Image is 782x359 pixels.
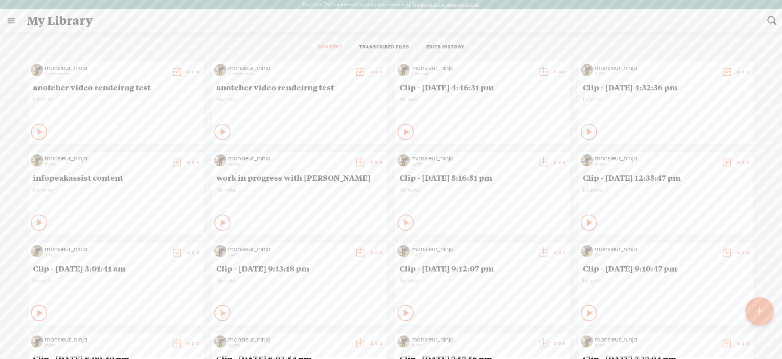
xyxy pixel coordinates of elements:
[21,10,762,31] div: My Library
[411,253,534,258] div: [DATE]
[228,344,350,348] div: [DATE]
[583,187,749,194] span: No note
[411,245,534,253] div: monsieur_ninja
[228,245,350,253] div: monsieur_ninja
[33,82,199,92] span: anoteher video rendeirng test
[400,277,566,284] span: No note
[45,344,167,348] div: [DATE]
[595,72,717,77] div: [DATE]
[228,335,350,344] div: monsieur_ninja
[228,162,350,167] div: [DATE]
[33,263,199,273] span: Clip - [DATE] 3:01:41 am
[595,253,717,258] div: [DATE]
[595,335,717,344] div: monsieur_ninja
[400,96,566,103] span: No note
[45,64,167,72] div: monsieur_ninja
[359,44,409,51] a: TRANSCRIBED FILES
[411,162,534,167] div: [DATE]
[398,245,410,257] img: http%3A%2F%2Fres.cloudinary.com%2Ftrebble-fm%2Fimage%2Fupload%2Fv1709343596%2Fcom.trebble.trebble...
[595,154,717,162] div: monsieur_ninja
[31,64,43,76] img: http%3A%2F%2Fres.cloudinary.com%2Ftrebble-fm%2Fimage%2Fupload%2Fv1709343596%2Fcom.trebble.trebble...
[413,2,480,8] label: Upgrade to increase your limit
[318,44,342,51] a: CONTENT
[581,245,593,257] img: http%3A%2F%2Fres.cloudinary.com%2Ftrebble-fm%2Fimage%2Fupload%2Fv1709343596%2Fcom.trebble.trebble...
[31,245,43,257] img: http%3A%2F%2Fres.cloudinary.com%2Ftrebble-fm%2Fimage%2Fupload%2Fv1709343596%2Fcom.trebble.trebble...
[216,173,382,182] span: work in progress with [PERSON_NAME]
[411,344,534,348] div: [DATE]
[33,187,199,194] span: No note
[45,253,167,258] div: [DATE]
[45,335,167,344] div: monsieur_ninja
[398,64,410,76] img: http%3A%2F%2Fres.cloudinary.com%2Ftrebble-fm%2Fimage%2Fupload%2Fv1709343596%2Fcom.trebble.trebble...
[45,154,167,162] div: monsieur_ninja
[583,263,749,273] span: Clip - [DATE] 9:10:47 pm
[216,263,382,273] span: Clip - [DATE] 9:13:18 pm
[595,64,717,72] div: monsieur_ninja
[33,173,199,182] span: infopeakassist content
[216,96,382,103] span: No note
[228,64,350,72] div: monsieur_ninja
[214,245,226,257] img: http%3A%2F%2Fres.cloudinary.com%2Ftrebble-fm%2Fimage%2Fupload%2Fv1709343596%2Fcom.trebble.trebble...
[411,72,534,77] div: a day ago
[228,154,350,162] div: monsieur_ninja
[33,96,199,103] span: No note
[581,64,593,76] img: http%3A%2F%2Fres.cloudinary.com%2Ftrebble-fm%2Fimage%2Fupload%2Fv1709343596%2Fcom.trebble.trebble...
[411,154,534,162] div: monsieur_ninja
[400,173,566,182] span: Clip - [DATE] 5:16:51 pm
[581,335,593,348] img: http%3A%2F%2Fres.cloudinary.com%2Ftrebble-fm%2Fimage%2Fupload%2Fv1709343596%2Fcom.trebble.trebble...
[214,154,226,166] img: http%3A%2F%2Fres.cloudinary.com%2Ftrebble-fm%2Fimage%2Fupload%2Fv1709343596%2Fcom.trebble.trebble...
[45,245,167,253] div: monsieur_ninja
[302,2,411,8] label: You have 340 minutes of transcription remaining.
[31,154,43,166] img: http%3A%2F%2Fres.cloudinary.com%2Ftrebble-fm%2Fimage%2Fupload%2Fv1709343596%2Fcom.trebble.trebble...
[411,64,534,72] div: monsieur_ninja
[400,187,566,194] span: No note
[398,335,410,348] img: http%3A%2F%2Fres.cloudinary.com%2Ftrebble-fm%2Fimage%2Fupload%2Fv1709343596%2Fcom.trebble.trebble...
[400,82,566,92] span: Clip - [DATE] 4:46:31 pm
[45,72,167,77] div: 10 minutes ago
[595,162,717,167] div: [DATE]
[228,253,350,258] div: [DATE]
[583,96,749,103] span: No note
[216,277,382,284] span: No note
[583,173,749,182] span: Clip - [DATE] 12:35:47 pm
[581,154,593,166] img: http%3A%2F%2Fres.cloudinary.com%2Ftrebble-fm%2Fimage%2Fupload%2Fv1709343596%2Fcom.trebble.trebble...
[228,72,350,77] div: 11 minutes ago
[595,344,717,348] div: [DATE]
[216,187,382,194] span: No note
[33,277,199,284] span: No note
[31,335,43,348] img: http%3A%2F%2Fres.cloudinary.com%2Ftrebble-fm%2Fimage%2Fupload%2Fv1709343596%2Fcom.trebble.trebble...
[45,162,167,167] div: [DATE]
[411,335,534,344] div: monsieur_ninja
[214,335,226,348] img: http%3A%2F%2Fres.cloudinary.com%2Ftrebble-fm%2Fimage%2Fupload%2Fv1709343596%2Fcom.trebble.trebble...
[595,245,717,253] div: monsieur_ninja
[398,154,410,166] img: http%3A%2F%2Fres.cloudinary.com%2Ftrebble-fm%2Fimage%2Fupload%2Fv1709343596%2Fcom.trebble.trebble...
[216,82,382,92] span: anoteher video rendeirng test
[426,44,465,51] a: EDITS HISTORY
[583,277,749,284] span: No note
[214,64,226,76] img: http%3A%2F%2Fres.cloudinary.com%2Ftrebble-fm%2Fimage%2Fupload%2Fv1709343596%2Fcom.trebble.trebble...
[583,82,749,92] span: Clip - [DATE] 4:32:36 pm
[400,263,566,273] span: Clip - [DATE] 9:12:07 pm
